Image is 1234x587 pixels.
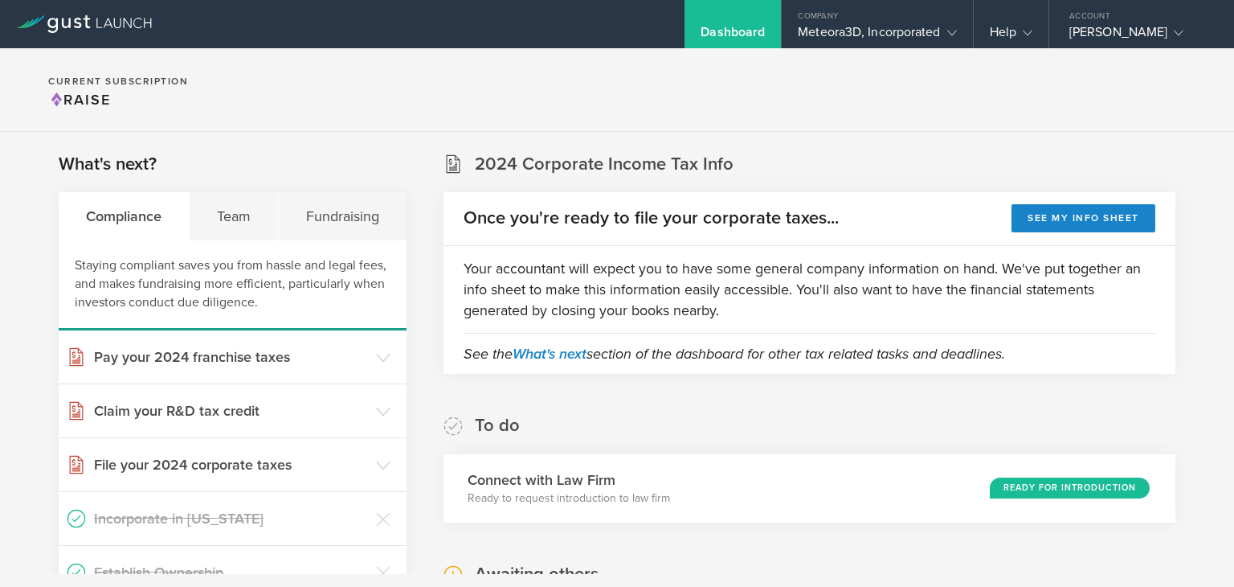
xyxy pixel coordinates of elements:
h2: Current Subscription [48,76,188,86]
h3: Claim your R&D tax credit [94,400,368,421]
h2: To do [475,414,520,437]
h3: File your 2024 corporate taxes [94,454,368,475]
p: Ready to request introduction to law firm [468,491,670,507]
em: See the section of the dashboard for other tax related tasks and deadlines. [464,345,1005,363]
h2: What's next? [59,153,157,176]
div: Meteora3D, Incorporated [798,24,956,48]
div: Ready for Introduction [990,478,1150,499]
div: Fundraising [279,192,407,240]
div: [PERSON_NAME] [1069,24,1206,48]
h3: Incorporate in [US_STATE] [94,508,368,529]
h2: 2024 Corporate Income Tax Info [475,153,733,176]
p: Your accountant will expect you to have some general company information on hand. We've put toget... [464,258,1155,321]
div: Compliance [59,192,190,240]
span: Raise [48,91,111,109]
h2: Awaiting others [475,563,599,586]
button: See my info sheet [1011,204,1155,232]
h3: Pay your 2024 franchise taxes [94,347,368,367]
div: Help [990,24,1032,48]
a: What's next [513,345,586,363]
h3: Connect with Law Firm [468,470,670,491]
h3: Establish Ownership [94,562,368,583]
div: Staying compliant saves you from hassle and legal fees, and makes fundraising more efficient, par... [59,240,407,330]
h2: Once you're ready to file your corporate taxes... [464,207,839,230]
div: Dashboard [701,24,765,48]
div: Connect with Law FirmReady to request introduction to law firmReady for Introduction [443,454,1175,523]
div: Team [190,192,279,240]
